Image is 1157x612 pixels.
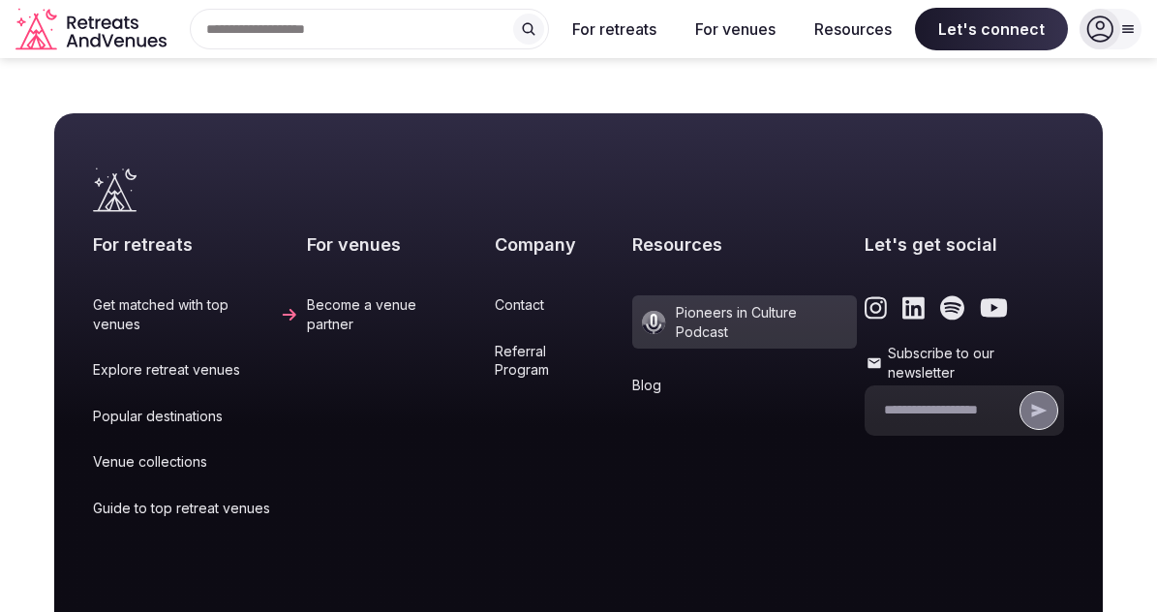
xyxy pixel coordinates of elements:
[93,499,299,518] a: Guide to top retreat venues
[632,232,857,257] h2: Resources
[915,8,1068,50] span: Let's connect
[15,8,170,51] a: Visit the homepage
[495,342,625,380] a: Referral Program
[93,407,299,426] a: Popular destinations
[307,232,487,257] h2: For venues
[307,295,487,333] a: Become a venue partner
[865,295,887,321] a: Link to the retreats and venues Instagram page
[557,8,672,50] button: For retreats
[495,295,625,315] a: Contact
[865,232,1064,257] h2: Let's get social
[93,452,299,472] a: Venue collections
[93,295,299,333] a: Get matched with top venues
[980,295,1008,321] a: Link to the retreats and venues Youtube page
[93,360,299,380] a: Explore retreat venues
[680,8,791,50] button: For venues
[632,376,857,395] a: Blog
[15,8,170,51] svg: Retreats and Venues company logo
[902,295,925,321] a: Link to the retreats and venues LinkedIn page
[940,295,964,321] a: Link to the retreats and venues Spotify page
[93,232,299,257] h2: For retreats
[93,168,137,212] a: Visit the homepage
[865,344,1064,382] label: Subscribe to our newsletter
[495,232,625,257] h2: Company
[799,8,907,50] button: Resources
[632,295,857,349] a: Pioneers in Culture Podcast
